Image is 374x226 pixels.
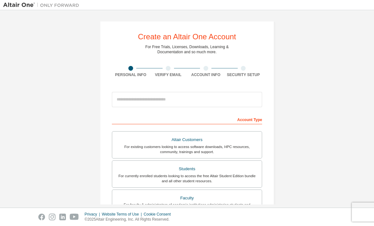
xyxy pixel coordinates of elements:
[112,72,150,77] div: Personal Info
[85,217,175,222] p: © 2025 Altair Engineering, Inc. All Rights Reserved.
[49,214,55,220] img: instagram.svg
[150,72,187,77] div: Verify Email
[144,212,174,217] div: Cookie Consent
[3,2,82,8] img: Altair One
[145,44,229,55] div: For Free Trials, Licenses, Downloads, Learning & Documentation and so much more.
[116,135,258,144] div: Altair Customers
[59,214,66,220] img: linkedin.svg
[225,72,262,77] div: Security Setup
[116,194,258,203] div: Faculty
[102,212,144,217] div: Website Terms of Use
[112,114,262,124] div: Account Type
[116,144,258,154] div: For existing customers looking to access software downloads, HPC resources, community, trainings ...
[116,165,258,173] div: Students
[116,202,258,212] div: For faculty & administrators of academic institutions administering students and accessing softwa...
[70,214,79,220] img: youtube.svg
[138,33,236,41] div: Create an Altair One Account
[85,212,102,217] div: Privacy
[116,173,258,184] div: For currently enrolled students looking to access the free Altair Student Edition bundle and all ...
[38,214,45,220] img: facebook.svg
[187,72,225,77] div: Account Info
